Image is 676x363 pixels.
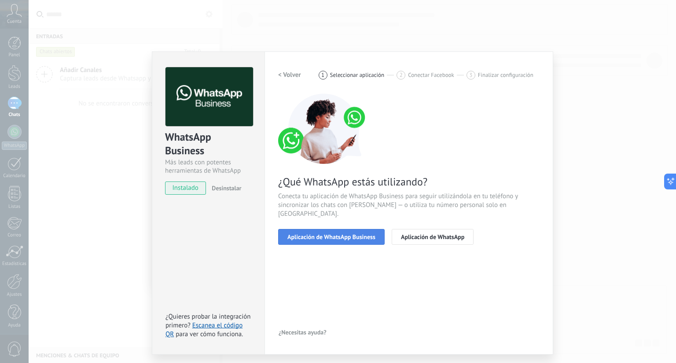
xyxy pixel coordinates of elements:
[400,71,403,79] span: 2
[176,330,243,338] span: para ver cómo funciona.
[278,326,327,339] button: ¿Necesitas ayuda?
[321,71,324,79] span: 1
[330,72,385,78] span: Seleccionar aplicación
[287,234,375,240] span: Aplicación de WhatsApp Business
[401,234,464,240] span: Aplicación de WhatsApp
[165,130,252,158] div: WhatsApp Business
[278,229,385,245] button: Aplicación de WhatsApp Business
[278,67,301,83] button: < Volver
[278,94,371,164] img: connect number
[212,184,241,192] span: Desinstalar
[279,329,327,335] span: ¿Necesitas ayuda?
[165,67,253,127] img: logo_main.png
[278,71,301,79] h2: < Volver
[478,72,533,78] span: Finalizar configuración
[278,175,540,189] span: ¿Qué WhatsApp estás utilizando?
[408,72,454,78] span: Conectar Facebook
[278,192,540,218] span: Conecta tu aplicación de WhatsApp Business para seguir utilizándola en tu teléfono y sincronizar ...
[165,181,206,195] span: instalado
[208,181,241,195] button: Desinstalar
[165,312,251,330] span: ¿Quieres probar la integración primero?
[392,229,474,245] button: Aplicación de WhatsApp
[165,321,242,338] a: Escanea el código QR
[165,158,252,175] div: Más leads con potentes herramientas de WhatsApp
[469,71,472,79] span: 3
